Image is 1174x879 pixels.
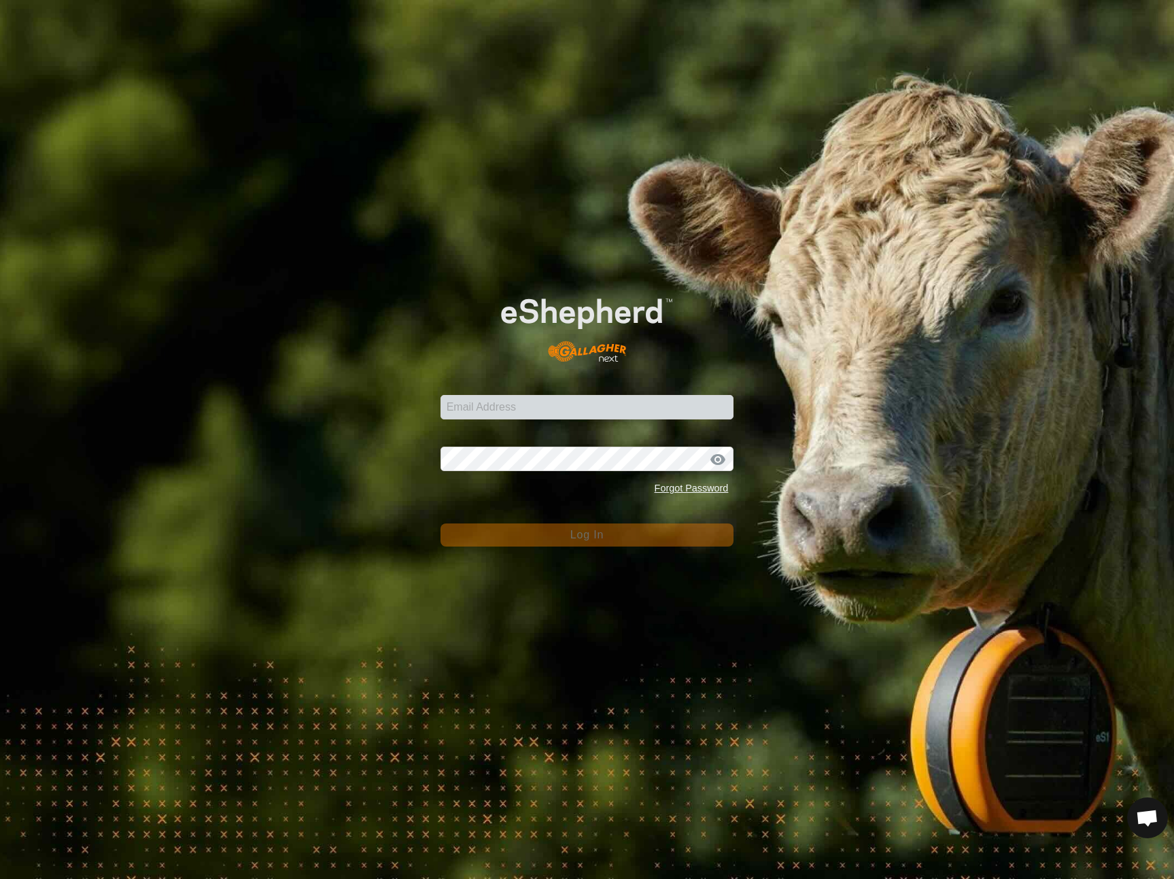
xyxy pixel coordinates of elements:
a: Forgot Password [655,483,729,494]
img: E-shepherd Logo [470,274,704,374]
input: Email Address [441,395,734,419]
span: Log In [570,529,604,540]
div: Open chat [1127,797,1168,838]
button: Log In [441,523,734,547]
